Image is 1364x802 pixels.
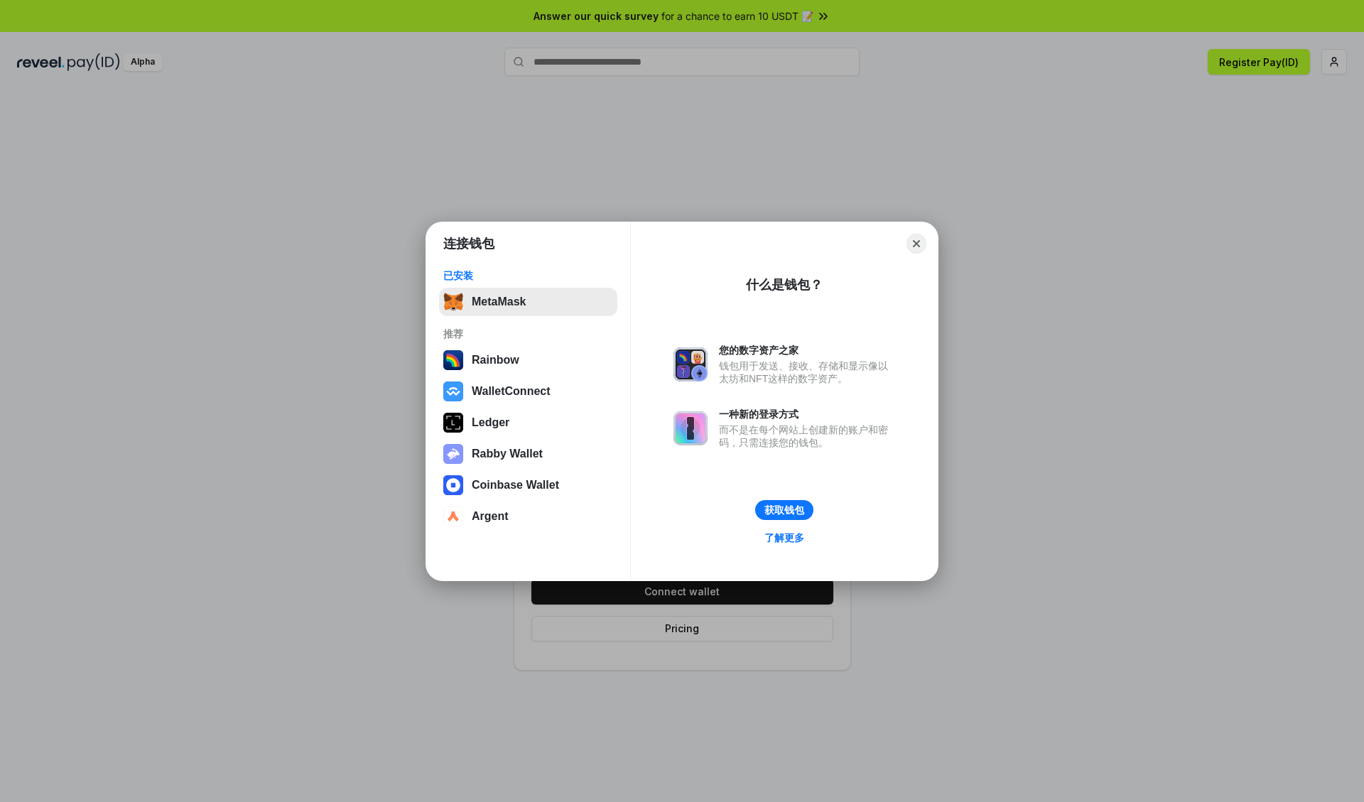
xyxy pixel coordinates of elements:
[439,346,617,374] button: Rainbow
[673,411,708,445] img: svg+xml,%3Csvg%20xmlns%3D%22http%3A%2F%2Fwww.w3.org%2F2000%2Fsvg%22%20fill%3D%22none%22%20viewBox...
[719,423,895,449] div: 而不是在每个网站上创建新的账户和密码，只需连接您的钱包。
[443,235,494,252] h1: 连接钱包
[764,504,804,516] div: 获取钱包
[472,354,519,367] div: Rainbow
[472,479,559,492] div: Coinbase Wallet
[472,416,509,429] div: Ledger
[673,347,708,381] img: svg+xml,%3Csvg%20xmlns%3D%22http%3A%2F%2Fwww.w3.org%2F2000%2Fsvg%22%20fill%3D%22none%22%20viewBox...
[755,500,813,520] button: 获取钱包
[439,288,617,316] button: MetaMask
[443,327,613,340] div: 推荐
[443,475,463,495] img: svg+xml,%3Csvg%20width%3D%2228%22%20height%3D%2228%22%20viewBox%3D%220%200%2028%2028%22%20fill%3D...
[439,440,617,468] button: Rabby Wallet
[472,296,526,308] div: MetaMask
[472,510,509,523] div: Argent
[439,502,617,531] button: Argent
[764,531,804,544] div: 了解更多
[439,408,617,437] button: Ledger
[443,381,463,401] img: svg+xml,%3Csvg%20width%3D%2228%22%20height%3D%2228%22%20viewBox%3D%220%200%2028%2028%22%20fill%3D...
[472,385,551,398] div: WalletConnect
[719,344,895,357] div: 您的数字资产之家
[443,506,463,526] img: svg+xml,%3Csvg%20width%3D%2228%22%20height%3D%2228%22%20viewBox%3D%220%200%2028%2028%22%20fill%3D...
[472,448,543,460] div: Rabby Wallet
[443,269,613,282] div: 已安装
[719,408,895,421] div: 一种新的登录方式
[746,276,823,293] div: 什么是钱包？
[719,359,895,385] div: 钱包用于发送、接收、存储和显示像以太坊和NFT这样的数字资产。
[443,292,463,312] img: svg+xml,%3Csvg%20fill%3D%22none%22%20height%3D%2233%22%20viewBox%3D%220%200%2035%2033%22%20width%...
[443,444,463,464] img: svg+xml,%3Csvg%20xmlns%3D%22http%3A%2F%2Fwww.w3.org%2F2000%2Fsvg%22%20fill%3D%22none%22%20viewBox...
[439,377,617,406] button: WalletConnect
[756,529,813,547] a: 了解更多
[439,471,617,499] button: Coinbase Wallet
[443,350,463,370] img: svg+xml,%3Csvg%20width%3D%22120%22%20height%3D%22120%22%20viewBox%3D%220%200%20120%20120%22%20fil...
[443,413,463,433] img: svg+xml,%3Csvg%20xmlns%3D%22http%3A%2F%2Fwww.w3.org%2F2000%2Fsvg%22%20width%3D%2228%22%20height%3...
[906,234,926,254] button: Close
